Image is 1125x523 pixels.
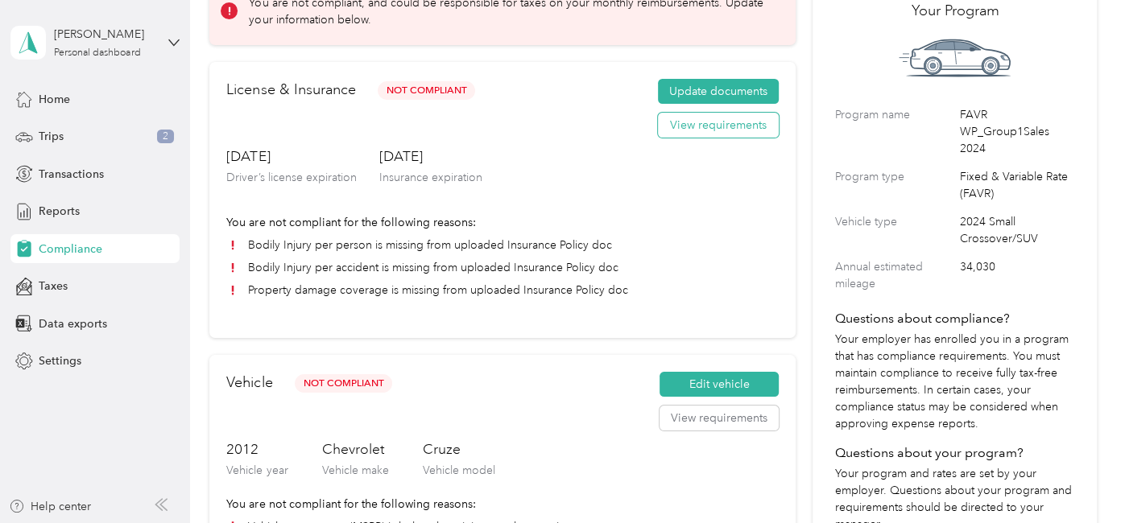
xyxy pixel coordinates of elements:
h3: [DATE] [378,146,482,167]
label: Vehicle type [835,213,954,247]
span: Data exports [39,315,107,332]
li: Property damage coverage is missing from uploaded Insurance Policy doc [226,282,779,299]
iframe: Everlance-gr Chat Button Frame [1035,433,1125,523]
span: Not Compliant [295,374,392,393]
h4: Questions about your program? [835,443,1074,463]
div: [PERSON_NAME] [54,26,155,43]
h4: Questions about compliance? [835,309,1074,328]
button: Edit vehicle [660,372,779,397]
button: View requirements [658,113,779,138]
span: Home [39,91,70,108]
span: Trips [39,128,64,145]
p: Driver’s license expiration [226,169,356,186]
span: 2024 Small Crossover/SUV [960,213,1074,247]
button: Update documents [658,79,779,105]
h3: Chevrolet [321,439,388,459]
p: You are not compliant for the following reasons: [226,214,779,231]
button: Help center [9,498,91,515]
span: Taxes [39,278,68,294]
li: Bodily Injury per accident is missing from uploaded Insurance Policy doc [226,259,779,276]
span: 34,030 [960,258,1074,292]
label: Program name [835,106,954,157]
span: Fixed & Variable Rate (FAVR) [960,168,1074,202]
p: Vehicle model [422,462,494,479]
p: Vehicle make [321,462,388,479]
span: Compliance [39,241,102,257]
span: Settings [39,352,81,369]
p: Vehicle year [226,462,287,479]
span: Reports [39,203,80,220]
label: Program type [835,168,954,202]
h2: Vehicle [226,372,272,393]
label: Annual estimated mileage [835,258,954,292]
span: 2 [157,130,174,144]
h3: [DATE] [226,146,356,167]
p: Insurance expiration [378,169,482,186]
span: FAVR WP_Group1Sales 2024 [960,106,1074,157]
li: Bodily Injury per person is missing from uploaded Insurance Policy doc [226,237,779,253]
h2: License & Insurance [226,79,355,101]
button: View requirements [660,406,779,431]
div: Personal dashboard [54,48,140,58]
p: You are not compliant for the following reasons: [226,496,779,513]
h3: Cruze [422,439,494,459]
p: Your employer has enrolled you in a program that has compliance requirements. You must maintain c... [835,331,1074,432]
h3: 2012 [226,439,287,459]
span: Transactions [39,166,104,183]
span: Not Compliant [378,81,475,100]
